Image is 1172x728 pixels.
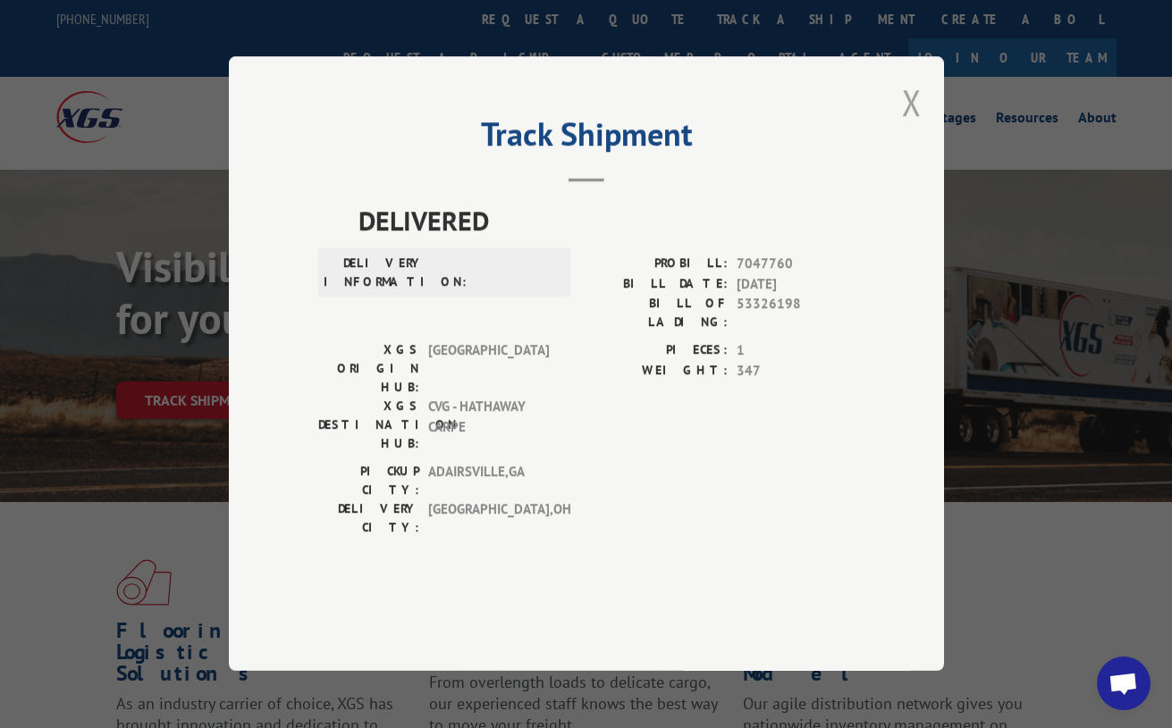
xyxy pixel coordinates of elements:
[428,463,549,500] span: ADAIRSVILLE , GA
[586,361,728,381] label: WEIGHT:
[318,463,419,500] label: PICKUP CITY:
[586,295,728,332] label: BILL OF LADING:
[737,361,855,381] span: 347
[428,397,549,454] span: CVG - HATHAWAY CARPE
[428,500,549,538] span: [GEOGRAPHIC_DATA] , OH
[318,500,419,538] label: DELIVERY CITY:
[1097,657,1151,710] div: Open chat
[737,255,855,275] span: 7047760
[318,121,855,155] h2: Track Shipment
[318,341,419,397] label: XGS ORIGIN HUB:
[737,295,855,332] span: 53326198
[324,255,425,292] label: DELIVERY INFORMATION:
[318,397,419,454] label: XGS DESTINATION HUB:
[737,341,855,362] span: 1
[737,274,855,295] span: [DATE]
[586,255,728,275] label: PROBILL:
[586,274,728,295] label: BILL DATE:
[358,201,855,241] span: DELIVERED
[902,79,922,126] button: Close modal
[428,341,549,397] span: [GEOGRAPHIC_DATA]
[586,341,728,362] label: PIECES:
